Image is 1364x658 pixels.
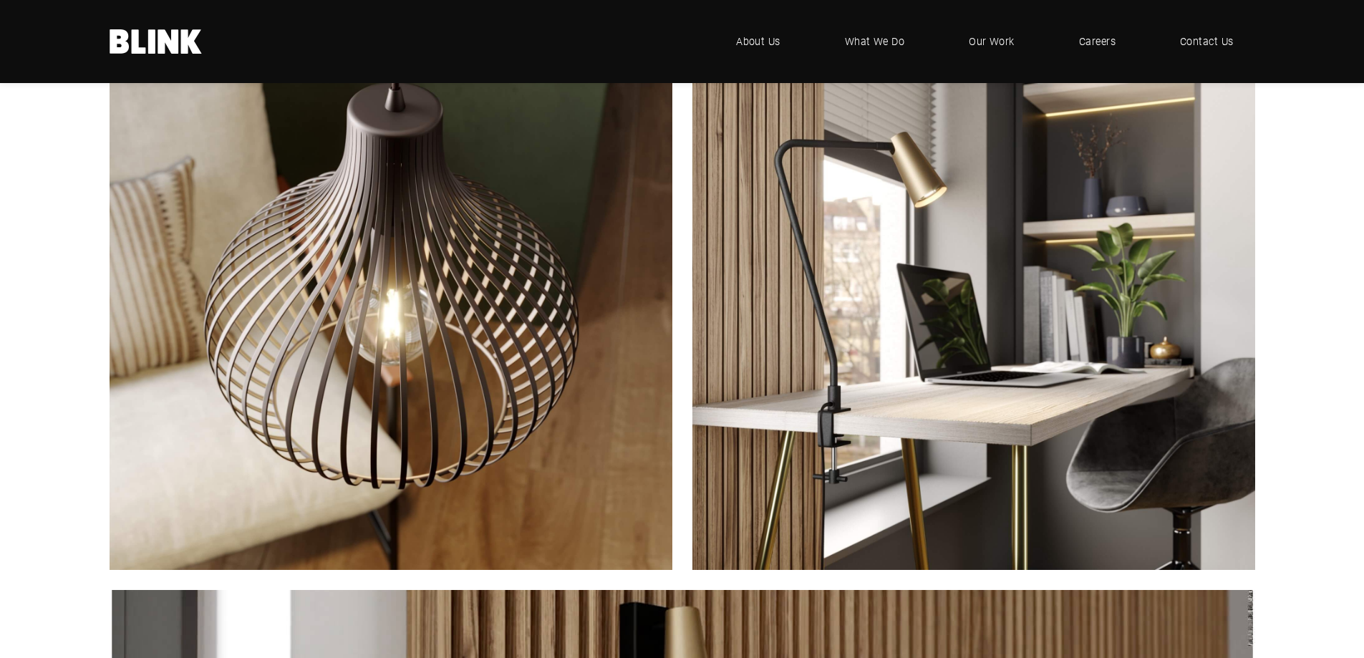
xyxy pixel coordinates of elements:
[736,34,780,49] span: About Us
[715,20,802,63] a: About Us
[947,20,1036,63] a: Our Work
[1159,20,1255,63] a: Contact Us
[1180,34,1234,49] span: Contact Us
[692,7,1255,570] img: a desk with a laptop on top of it
[1079,34,1116,49] span: Careers
[110,7,672,570] img: 9624135-5.jpg
[845,34,905,49] span: What We Do
[823,20,927,63] a: What We Do
[969,34,1015,49] span: Our Work
[110,29,203,54] a: Home
[1058,20,1137,63] a: Careers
